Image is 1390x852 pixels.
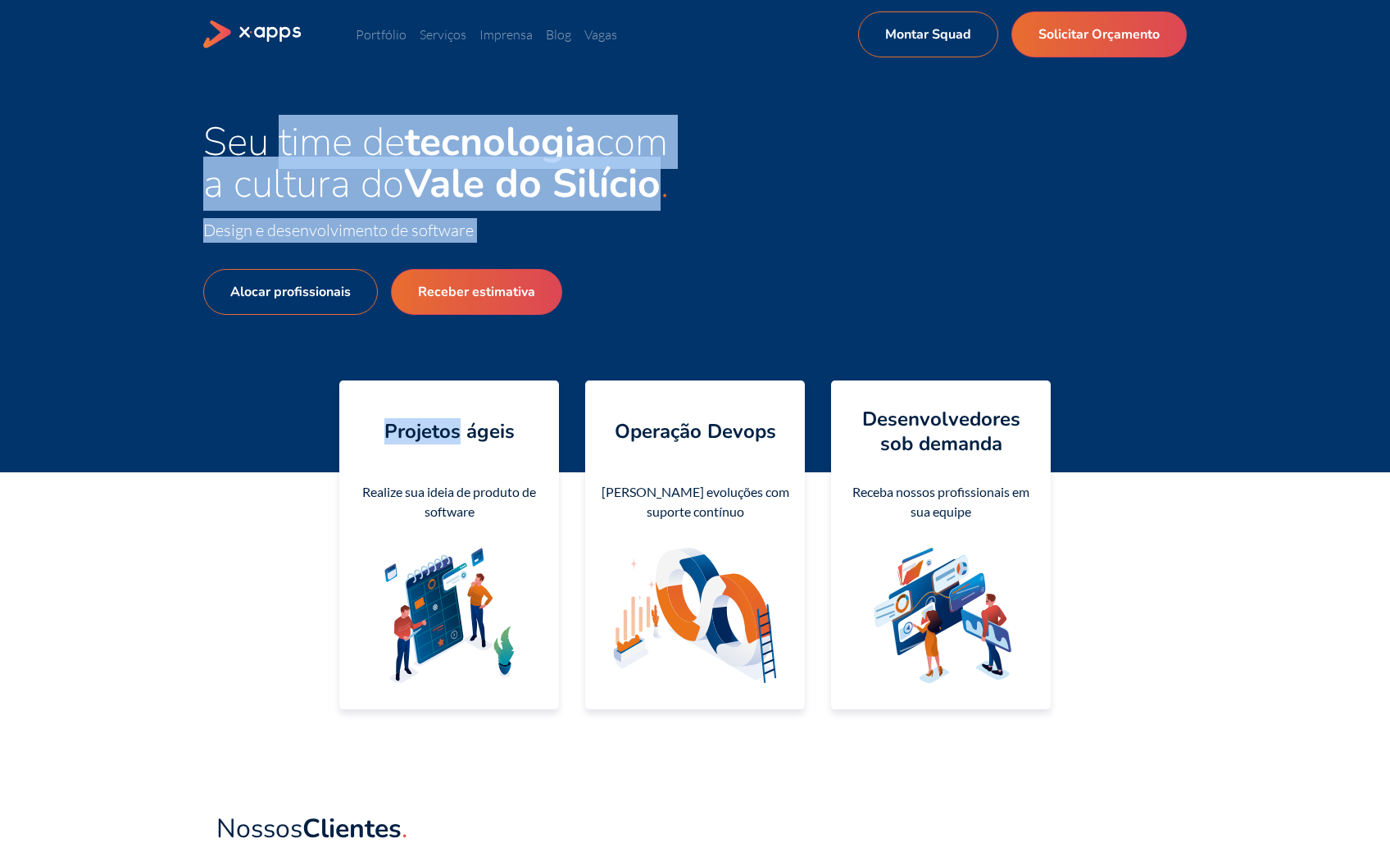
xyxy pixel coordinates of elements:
a: NossosClientes [216,814,407,850]
a: Portfólio [356,26,407,43]
strong: Clientes [302,811,402,846]
a: Receber estimativa [391,269,562,315]
a: Alocar profissionais [203,269,378,315]
h4: Operação Devops [615,419,776,444]
span: Seu time de com a cultura do [203,115,668,211]
strong: Vale do Silício [404,157,661,211]
span: Nossos [216,811,402,846]
a: Montar Squad [858,11,998,57]
strong: tecnologia [405,115,596,169]
a: Serviços [420,26,466,43]
a: Vagas [584,26,617,43]
div: Receba nossos profissionais em sua equipe [844,482,1038,522]
a: Imprensa [479,26,533,43]
h4: Projetos ágeis [384,419,515,444]
span: Design e desenvolvimento de software [203,220,474,240]
a: Solicitar Orçamento [1011,11,1187,57]
div: [PERSON_NAME] evoluções com suporte contínuo [598,482,792,522]
h4: Desenvolvedores sob demanda [844,407,1038,456]
a: Blog [546,26,571,43]
div: Realize sua ideia de produto de software [352,482,546,522]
